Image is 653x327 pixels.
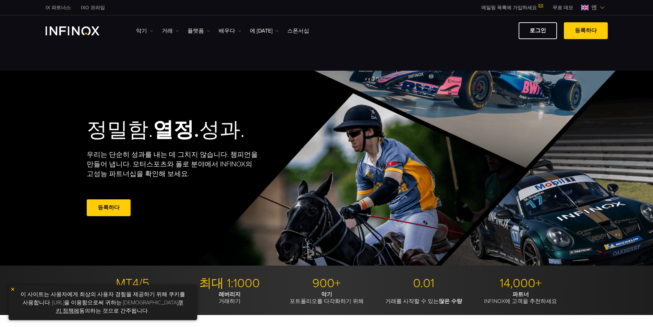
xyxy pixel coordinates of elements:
[512,291,529,298] font: 파트너
[98,204,120,211] font: 등록하다
[250,27,273,34] font: 에 [DATE]
[199,118,245,142] font: 성과.
[116,276,149,291] font: MT4/5
[10,287,15,292] img: 노란색 닫기 아이콘
[439,298,462,305] font: 많은 수량
[519,22,557,39] a: 로그인
[76,4,110,11] a: 인피녹스
[290,298,364,305] font: 포트폴리오를 다각화하기 위해
[87,199,131,216] a: 등록하다
[321,291,332,298] font: 악기
[46,5,71,11] font: IX 파트너스
[162,27,173,34] font: 거래
[188,27,204,34] font: 플랫폼
[575,27,597,34] font: 등록하다
[162,27,179,35] a: 거래
[219,27,235,34] font: 배우다
[79,307,150,314] font: 동의하는 것으로 간주됩니다 .
[312,276,341,291] font: 900+
[500,276,542,291] font: 14,000+
[250,27,279,35] a: 에 [DATE]
[553,5,573,11] font: 무료 데모
[199,276,260,291] font: 최대 1:1000
[87,118,153,142] font: 정밀함.
[81,5,105,11] font: IXO 프라임
[46,26,116,35] a: INFINOX 로고
[287,27,309,34] font: 스폰서십
[591,4,597,11] font: 엔
[564,22,608,39] a: 등록하다
[385,298,439,305] font: 거래를 시작할 수 있는
[87,151,258,178] font: 우리는 단순히 성과를 내는 데 그치지 않습니다. 챔피언을 만들어 냅니다. 모터스포츠와 폴로 분야에서 INFINOX의 고성능 파트너십을 확인해 보세요.
[40,4,76,11] a: 인피녹스
[219,291,241,298] font: 레버리지
[188,27,210,35] a: 플랫폼
[219,27,241,35] a: 배우다
[413,276,434,291] font: 0.01
[153,118,199,142] font: 열정.
[547,4,578,11] a: 인피녹스 메뉴
[136,27,147,34] font: 악기
[287,27,309,35] a: 스폰서십
[484,298,557,305] font: INFINOX에 고객을 추천하세요
[481,5,537,11] font: 메일링 목록에 가입하세요
[21,291,185,306] font: 이 사이트는 사용자에게 최상의 사용자 경험을 제공하기 위해 쿠키를 사용합니다. [URL]을 이용함으로써 귀하는 [DEMOGRAPHIC_DATA]
[219,298,241,305] font: 거래하기
[530,27,546,34] font: 로그인
[476,5,547,11] a: 메일링 목록에 가입하세요
[136,27,153,35] a: 악기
